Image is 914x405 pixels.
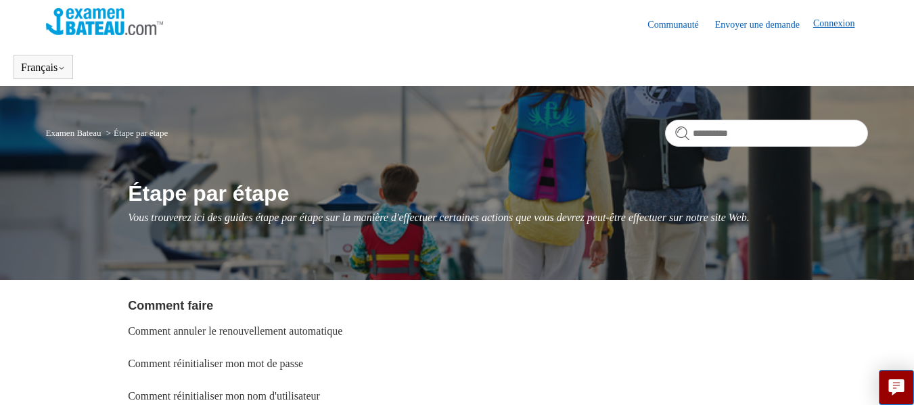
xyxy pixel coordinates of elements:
a: Comment réinitialiser mon mot de passe [128,358,303,369]
a: Comment annuler le renouvellement automatique [128,325,342,337]
a: Comment faire [128,299,213,312]
a: Examen Bateau [46,128,101,138]
button: Français [21,62,66,74]
a: Communauté [647,18,712,32]
a: Connexion [813,16,868,32]
li: Examen Bateau [46,128,104,138]
img: Page d’accueil du Centre d’aide Examen Bateau [46,8,163,35]
button: Live chat [879,370,914,405]
a: Comment réinitialiser mon nom d'utilisateur [128,390,320,402]
h1: Étape par étape [128,177,868,210]
a: Envoyer une demande [715,18,813,32]
input: Rechercher [665,120,868,147]
li: Étape par étape [104,128,168,138]
p: Vous trouverez ici des guides étape par étape sur la manière d'effectuer certaines actions que vo... [128,210,868,226]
